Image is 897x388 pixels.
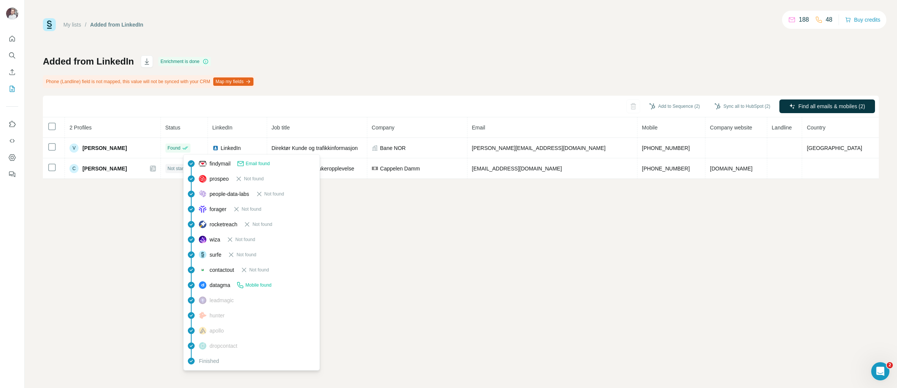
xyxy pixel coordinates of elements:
img: company-logo [372,167,378,170]
span: Direktør Kunde og trafikkinformasjon [272,145,358,151]
div: V [69,144,79,153]
button: Add to Sequence (2) [644,101,705,112]
button: Find all emails & mobiles (2) [779,99,875,113]
img: provider people-data-labs logo [199,190,206,197]
button: Map my fields [213,77,253,86]
div: Phone (Landline) field is not mapped, this value will not be synced with your CRM [43,75,255,88]
span: Email found [246,160,270,167]
h1: Added from LinkedIn [43,55,134,68]
img: provider dropcontact logo [199,342,206,350]
span: wiza [209,236,220,243]
button: Buy credits [845,14,880,25]
span: Finished [199,357,219,365]
span: Email [472,125,485,131]
span: surfe [209,251,221,259]
img: provider hunter logo [199,312,206,319]
span: datagma [209,281,230,289]
span: 2 Profiles [69,125,91,131]
span: Cappelen Damm [380,165,420,172]
span: findymail [209,160,230,167]
span: [PHONE_NUMBER] [642,145,690,151]
span: dropcontact [209,342,237,350]
p: 48 [826,15,832,24]
p: 188 [799,15,809,24]
span: hunter [209,312,225,319]
span: Company [372,125,395,131]
img: provider prospeo logo [199,175,206,183]
span: apollo [209,327,223,334]
span: Mobile found [245,282,272,289]
span: [EMAIL_ADDRESS][DOMAIN_NAME] [472,166,562,172]
li: / [85,21,87,28]
span: Found [168,145,181,151]
span: Not found [249,267,269,273]
button: Use Surfe API [6,134,18,148]
span: [PERSON_NAME] [82,165,127,172]
span: [PHONE_NUMBER] [642,166,690,172]
span: forager [209,205,226,213]
span: Bane NOR [380,144,406,152]
span: people-data-labs [209,190,249,198]
span: LinkedIn [221,144,241,152]
span: contactout [209,266,234,274]
iframe: Intercom live chat [871,362,889,380]
img: provider contactout logo [199,268,206,272]
span: Mobile [642,125,658,131]
span: 2 [887,362,893,368]
span: Not found [264,191,284,197]
img: Surfe Logo [43,18,56,31]
span: Find all emails & mobiles (2) [798,103,865,110]
button: Quick start [6,32,18,46]
span: Not started [168,165,190,172]
img: Avatar [6,8,18,20]
div: Enrichment is done [158,57,211,66]
img: LinkedIn logo [212,145,219,151]
span: [PERSON_NAME][EMAIL_ADDRESS][DOMAIN_NAME] [472,145,606,151]
span: Not found [244,175,264,182]
button: Use Surfe on LinkedIn [6,117,18,131]
span: Not found [242,206,261,213]
span: Landline [772,125,792,131]
span: Country [807,125,825,131]
img: provider rocketreach logo [199,221,206,228]
span: Not found [236,251,256,258]
img: provider surfe logo [199,251,206,258]
span: Not found [252,221,272,228]
button: Dashboard [6,151,18,164]
button: Feedback [6,167,18,181]
span: LinkedIn [212,125,233,131]
img: provider leadmagic logo [199,297,206,304]
span: Status [165,125,181,131]
button: Enrich CSV [6,65,18,79]
span: [DOMAIN_NAME] [710,166,752,172]
div: C [69,164,79,173]
img: provider datagma logo [199,281,206,289]
span: Job title [272,125,290,131]
span: prospeo [209,175,229,183]
button: Sync all to HubSpot (2) [709,101,776,112]
div: Added from LinkedIn [90,21,143,28]
span: [PERSON_NAME] [82,144,127,152]
button: Search [6,49,18,62]
span: Company website [710,125,752,131]
span: leadmagic [209,297,234,304]
a: My lists [63,22,81,28]
img: provider wiza logo [199,236,206,243]
span: rocketreach [209,221,237,228]
img: provider apollo logo [199,327,206,334]
span: Not found [235,236,255,243]
button: My lists [6,82,18,96]
img: provider forager logo [199,205,206,213]
img: provider findymail logo [199,160,206,167]
span: [GEOGRAPHIC_DATA] [807,145,862,151]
